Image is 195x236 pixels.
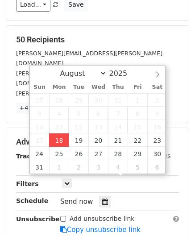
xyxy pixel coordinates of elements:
h5: Advanced [16,137,179,147]
span: August 1, 2025 [128,93,147,107]
strong: Schedule [16,197,48,204]
span: Thu [108,84,128,90]
span: August 14, 2025 [108,120,128,133]
span: August 21, 2025 [108,133,128,147]
span: Sun [30,84,50,90]
strong: Filters [16,180,39,187]
span: August 19, 2025 [69,133,88,147]
span: August 23, 2025 [147,133,167,147]
span: August 4, 2025 [49,107,69,120]
span: September 4, 2025 [108,160,128,174]
span: August 24, 2025 [30,147,50,160]
span: July 27, 2025 [30,93,50,107]
span: Tue [69,84,88,90]
iframe: Chat Widget [150,193,195,236]
span: August 15, 2025 [128,120,147,133]
span: September 2, 2025 [69,160,88,174]
span: August 11, 2025 [49,120,69,133]
span: August 25, 2025 [49,147,69,160]
a: Copy unsubscribe link [60,226,141,234]
span: August 17, 2025 [30,133,50,147]
span: Mon [49,84,69,90]
label: Add unsubscribe link [70,214,135,224]
span: July 31, 2025 [108,93,128,107]
a: +47 more [16,103,54,114]
span: August 28, 2025 [108,147,128,160]
span: August 5, 2025 [69,107,88,120]
span: Wed [88,84,108,90]
small: [PERSON_NAME][EMAIL_ADDRESS][DOMAIN_NAME] [16,90,163,97]
span: July 29, 2025 [69,93,88,107]
span: August 3, 2025 [30,107,50,120]
strong: Unsubscribe [16,215,60,223]
span: August 27, 2025 [88,147,108,160]
strong: Tracking [16,153,46,160]
span: Send now [60,198,93,206]
span: August 29, 2025 [128,147,147,160]
span: Fri [128,84,147,90]
span: August 12, 2025 [69,120,88,133]
span: July 28, 2025 [49,93,69,107]
span: August 9, 2025 [147,107,167,120]
span: August 7, 2025 [108,107,128,120]
span: August 8, 2025 [128,107,147,120]
span: August 6, 2025 [88,107,108,120]
span: August 18, 2025 [49,133,69,147]
input: Year [107,69,139,78]
span: August 2, 2025 [147,93,167,107]
span: August 16, 2025 [147,120,167,133]
span: September 1, 2025 [49,160,69,174]
span: August 30, 2025 [147,147,167,160]
span: September 3, 2025 [88,160,108,174]
span: August 22, 2025 [128,133,147,147]
span: August 31, 2025 [30,160,50,174]
span: August 10, 2025 [30,120,50,133]
span: August 26, 2025 [69,147,88,160]
span: Sat [147,84,167,90]
span: August 13, 2025 [88,120,108,133]
span: July 30, 2025 [88,93,108,107]
span: September 6, 2025 [147,160,167,174]
h5: 50 Recipients [16,35,179,45]
span: August 20, 2025 [88,133,108,147]
span: September 5, 2025 [128,160,147,174]
small: [PERSON_NAME][EMAIL_ADDRESS][PERSON_NAME][DOMAIN_NAME] [16,50,162,67]
small: [PERSON_NAME][EMAIL_ADDRESS][PERSON_NAME][DOMAIN_NAME] [16,70,162,87]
